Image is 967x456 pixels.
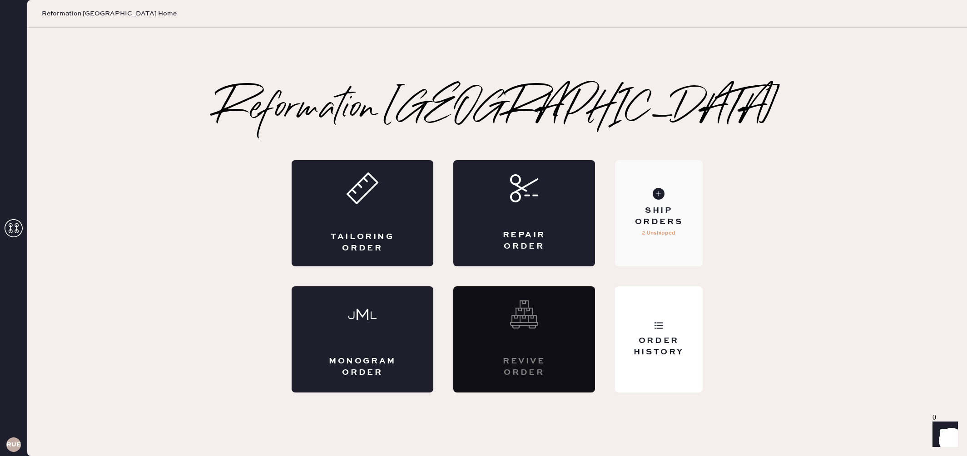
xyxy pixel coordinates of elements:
p: 2 Unshipped [642,228,675,239]
iframe: Front Chat [924,415,963,454]
div: Monogram Order [328,356,397,378]
span: Reformation [GEOGRAPHIC_DATA] Home [42,9,177,18]
div: Interested? Contact us at care@hemster.co [453,286,595,392]
div: Ship Orders [622,205,695,228]
div: Tailoring Order [328,231,397,254]
div: Repair Order [490,230,559,252]
div: Revive order [490,356,559,378]
h2: Reformation [GEOGRAPHIC_DATA] [216,91,778,127]
h3: RUESA [6,441,21,448]
div: Order History [622,335,695,358]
